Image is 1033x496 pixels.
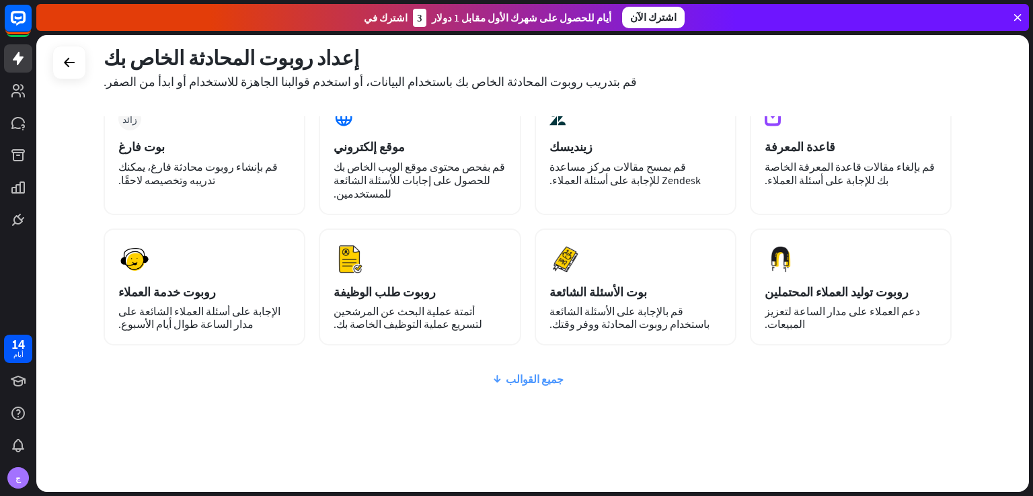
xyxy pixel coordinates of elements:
[765,284,909,300] font: روبوت توليد العملاء المحتملين
[118,139,165,155] font: بوت فارغ
[11,335,25,352] font: 14
[4,335,32,363] a: 14 أيام
[765,160,935,187] font: قم بإلغاء مقالات قاعدة المعرفة الخاصة بك للإجابة على أسئلة العملاء.
[13,350,24,359] font: أيام
[118,284,216,300] font: روبوت خدمة العملاء
[549,284,647,300] font: بوت الأسئلة الشائعة
[364,11,408,24] font: اشترك في
[549,160,701,187] font: قم بمسح مقالات مركز مساعدة Zendesk للإجابة على أسئلة العملاء.
[15,473,21,483] font: ج
[122,114,137,124] font: زائد
[765,304,920,331] font: دعم العملاء على مدار الساعة لتعزيز المبيعات.
[417,11,422,24] font: 3
[765,139,835,155] font: قاعدة المعرفة
[549,139,592,155] font: زينديسك
[104,45,359,71] font: إعداد روبوت المحادثة الخاص بك
[334,139,405,155] font: موقع إلكتروني
[432,11,611,24] font: أيام للحصول على شهرك الأول مقابل 1 دولار
[630,11,677,24] font: اشترك الآن
[506,372,564,386] font: جميع القوالب
[104,74,637,89] font: قم بتدريب روبوت المحادثة الخاص بك باستخدام البيانات، أو استخدم قوالبنا الجاهزة للاستخدام أو ابدأ ...
[549,304,710,331] font: قم بالإجابة على الأسئلة الشائعة باستخدام روبوت المحادثة ووفر وقتك.
[334,304,482,331] font: أتمتة عملية البحث عن المرشحين لتسريع عملية التوظيف الخاصة بك.
[118,160,278,187] font: قم بإنشاء روبوت محادثة فارغ، يمكنك تدريبه وتخصيصه لاحقًا.
[334,160,505,200] font: قم بفحص محتوى موقع الويب الخاص بك للحصول على إجابات للأسئلة الشائعة للمستخدمين.
[118,304,280,331] font: الإجابة على أسئلة العملاء الشائعة على مدار الساعة طوال أيام الأسبوع.
[11,5,51,46] button: افتح أداة الدردشة المباشرة
[334,284,436,300] font: روبوت طلب الوظيفة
